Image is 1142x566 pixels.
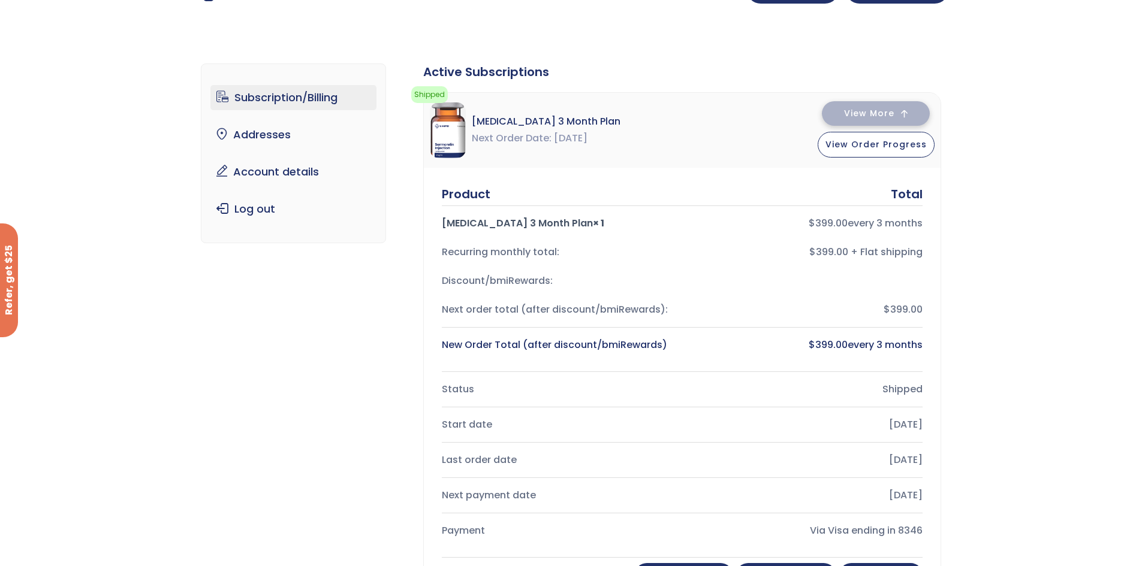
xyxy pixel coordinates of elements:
[692,487,923,504] div: [DATE]
[825,138,927,150] span: View Order Progress
[210,122,376,147] a: Addresses
[411,86,448,103] span: Shipped
[891,186,923,202] div: Total
[442,273,673,289] div: Discount/bmiRewards:
[442,522,673,539] div: Payment
[442,416,673,433] div: Start date
[844,110,894,117] span: View More
[210,85,376,110] a: Subscription/Billing
[442,244,673,261] div: Recurring monthly total:
[472,113,620,130] span: [MEDICAL_DATA] 3 Month Plan
[692,452,923,468] div: [DATE]
[442,301,673,318] div: Next order total (after discount/bmiRewards):
[593,216,604,230] strong: × 1
[442,452,673,468] div: Last order date
[809,338,815,352] span: $
[692,522,923,539] div: Via Visa ending in 8346
[442,186,490,202] div: Product
[210,159,376,184] a: Account details
[554,130,587,147] span: [DATE]
[809,216,848,230] bdi: 399.00
[809,216,815,230] span: $
[692,337,923,353] div: every 3 months
[210,196,376,222] a: Log out
[692,244,923,261] div: $399.00 + Flat shipping
[822,101,930,126] button: View More
[692,381,923,398] div: Shipped
[442,215,673,232] div: [MEDICAL_DATA] 3 Month Plan
[692,215,923,232] div: every 3 months
[442,381,673,398] div: Status
[809,338,848,352] bdi: 399.00
[692,301,923,318] div: $399.00
[442,487,673,504] div: Next payment date
[201,63,386,243] nav: Account pages
[472,130,552,147] span: Next Order Date
[423,63,941,80] div: Active Subscriptions
[818,132,935,158] button: View Order Progress
[442,337,673,353] div: New Order Total (after discount/bmiRewards)
[692,416,923,433] div: [DATE]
